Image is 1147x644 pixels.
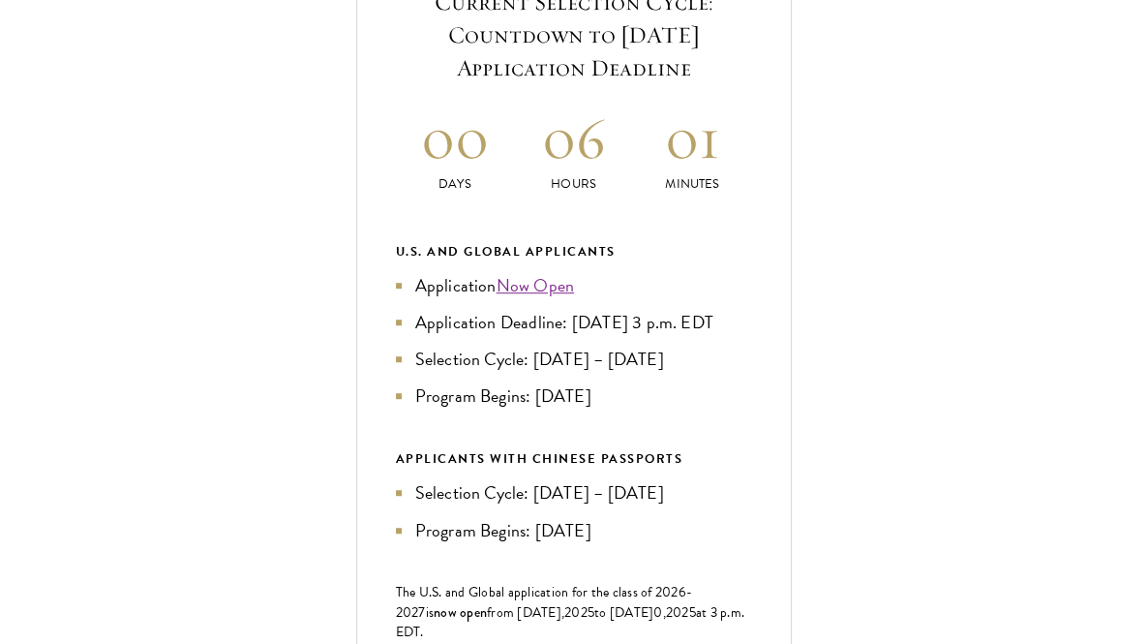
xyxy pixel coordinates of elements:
[396,582,693,623] span: -202
[653,602,662,623] span: 0
[497,272,575,298] a: Now Open
[396,517,752,544] li: Program Begins: [DATE]
[426,602,435,623] span: is
[396,309,752,336] li: Application Deadline: [DATE] 3 p.m. EDT
[396,346,752,373] li: Selection Cycle: [DATE] – [DATE]
[514,174,633,195] p: Hours
[564,602,588,623] span: 202
[396,272,752,299] li: Application
[689,602,696,623] span: 5
[396,102,515,174] h2: 00
[396,383,752,410] li: Program Begins: [DATE]
[418,602,425,623] span: 7
[434,602,487,622] span: now open
[594,602,653,623] span: to [DATE]
[396,241,752,262] div: U.S. and Global Applicants
[487,602,564,623] span: from [DATE],
[663,602,666,623] span: ,
[633,102,752,174] h2: 01
[633,174,752,195] p: Minutes
[588,602,594,623] span: 5
[679,582,686,602] span: 6
[514,102,633,174] h2: 06
[396,479,752,506] li: Selection Cycle: [DATE] – [DATE]
[396,582,679,602] span: The U.S. and Global application for the class of 202
[396,174,515,195] p: Days
[396,602,745,642] span: at 3 p.m. EDT.
[396,448,752,470] div: APPLICANTS WITH CHINESE PASSPORTS
[666,602,689,623] span: 202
